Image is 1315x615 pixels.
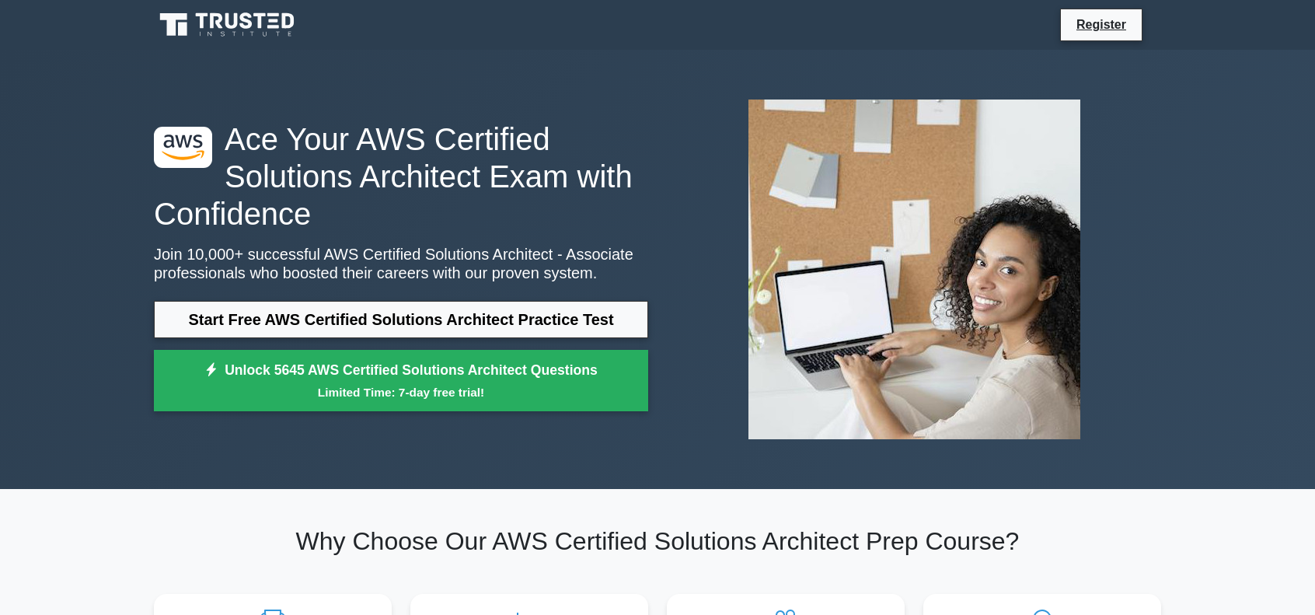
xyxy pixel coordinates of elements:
h2: Why Choose Our AWS Certified Solutions Architect Prep Course? [154,526,1161,556]
a: Unlock 5645 AWS Certified Solutions Architect QuestionsLimited Time: 7-day free trial! [154,350,648,412]
p: Join 10,000+ successful AWS Certified Solutions Architect - Associate professionals who boosted t... [154,245,648,282]
a: Start Free AWS Certified Solutions Architect Practice Test [154,301,648,338]
h1: Ace Your AWS Certified Solutions Architect Exam with Confidence [154,121,648,232]
a: Register [1067,15,1135,34]
small: Limited Time: 7-day free trial! [173,383,629,401]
